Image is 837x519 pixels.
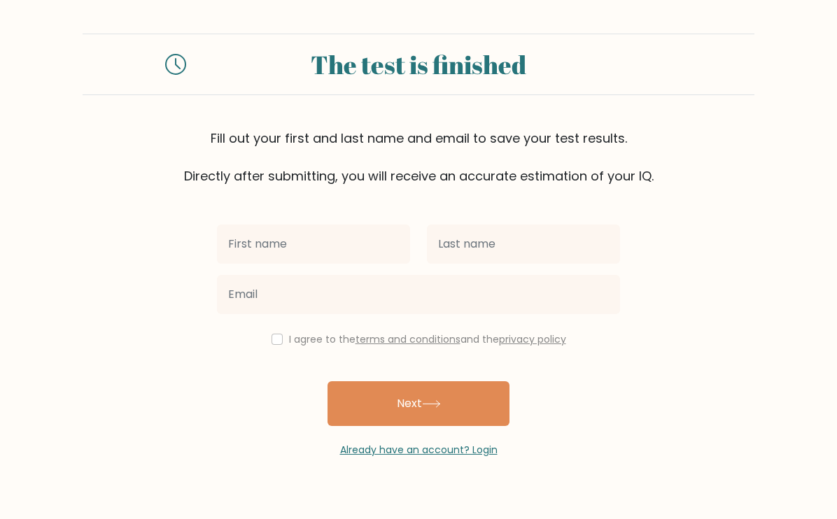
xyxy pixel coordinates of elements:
[340,443,498,457] a: Already have an account? Login
[356,332,460,346] a: terms and conditions
[328,381,509,426] button: Next
[499,332,566,346] a: privacy policy
[83,129,754,185] div: Fill out your first and last name and email to save your test results. Directly after submitting,...
[217,225,410,264] input: First name
[427,225,620,264] input: Last name
[203,45,634,83] div: The test is finished
[289,332,566,346] label: I agree to the and the
[217,275,620,314] input: Email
